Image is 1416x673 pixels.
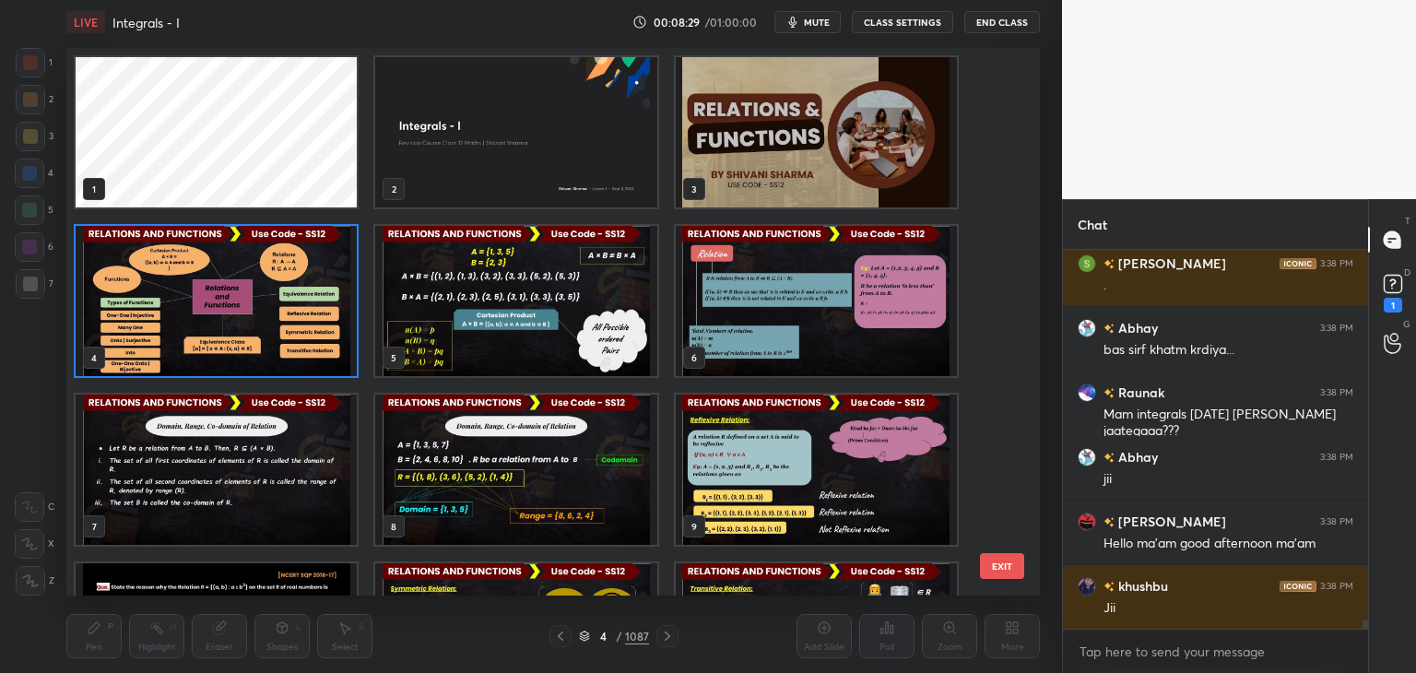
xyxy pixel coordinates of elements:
[1103,341,1353,360] div: bas sirf khatm krdiya...
[1280,581,1316,592] img: iconic-dark.1390631f.png
[1078,384,1096,402] img: 96b936a003294e559357dab024ad3fb9.jpg
[76,395,357,545] img: 1756893092TQZYO3.pdf
[375,226,656,376] img: 1756893092TQZYO3.pdf
[1320,258,1353,269] div: 3:38 PM
[1405,214,1410,228] p: T
[676,57,957,207] img: 1756893092TQZYO3.pdf
[1103,388,1115,398] img: no-rating-badge.077c3623.svg
[112,14,180,31] h4: Integrals - I
[1115,576,1168,596] h6: khushbu
[1403,317,1410,331] p: G
[66,48,1008,596] div: grid
[1078,319,1096,337] img: 175b51d4f7ae4d6ba267373a32b4325b.jpg
[1320,516,1353,527] div: 3:38 PM
[15,195,53,225] div: 5
[1103,535,1353,553] div: Hello ma'am good afternoon ma'am
[1280,258,1316,269] img: iconic-dark.1390631f.png
[1078,513,1096,531] img: 3b74814007084c96a125c955ceff837d.jpg
[1320,581,1353,592] div: 3:38 PM
[1103,470,1353,489] div: jii
[1103,324,1115,334] img: no-rating-badge.077c3623.svg
[16,566,54,596] div: Z
[15,529,54,559] div: X
[1103,453,1115,463] img: no-rating-badge.077c3623.svg
[980,553,1024,579] button: EXIT
[774,11,841,33] button: mute
[1103,582,1115,592] img: no-rating-badge.077c3623.svg
[1078,254,1096,273] img: 3
[1115,447,1158,466] h6: Abhay
[1384,298,1402,313] div: 1
[676,226,957,376] img: 1756893092TQZYO3.pdf
[1320,323,1353,334] div: 3:38 PM
[16,48,53,77] div: 1
[1103,259,1115,269] img: no-rating-badge.077c3623.svg
[616,631,621,642] div: /
[15,232,53,262] div: 6
[15,492,54,522] div: C
[676,395,957,545] img: 1756893092TQZYO3.pdf
[66,11,105,33] div: LIVE
[1115,383,1164,402] h6: Raunak
[1115,512,1226,531] h6: [PERSON_NAME]
[1103,599,1353,618] div: Jii
[16,85,53,114] div: 2
[1320,452,1353,463] div: 3:38 PM
[1103,406,1353,441] div: Mam integrals [DATE] [PERSON_NAME] jaategaaa???
[375,57,656,207] img: 8dfe39c8-88ab-11f0-a8ef-e641b3e26ffa.jpg
[16,122,53,151] div: 3
[1103,277,1353,295] div: .
[15,159,53,188] div: 4
[852,11,953,33] button: CLASS SETTINGS
[594,631,612,642] div: 4
[804,16,830,29] span: mute
[1063,250,1368,630] div: grid
[16,269,53,299] div: 7
[964,11,1040,33] button: End Class
[76,226,357,376] img: 1756893092TQZYO3.pdf
[1078,577,1096,596] img: 4e2ba2f21dc94740b713ef550e2fab7c.jpg
[1103,517,1115,527] img: no-rating-badge.077c3623.svg
[1115,318,1158,337] h6: Abhay
[1063,200,1122,249] p: Chat
[1078,448,1096,466] img: 175b51d4f7ae4d6ba267373a32b4325b.jpg
[1404,266,1410,279] p: D
[1320,387,1353,398] div: 3:38 PM
[1115,254,1226,273] h6: [PERSON_NAME]
[625,628,649,644] div: 1087
[375,395,656,545] img: 1756893092TQZYO3.pdf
